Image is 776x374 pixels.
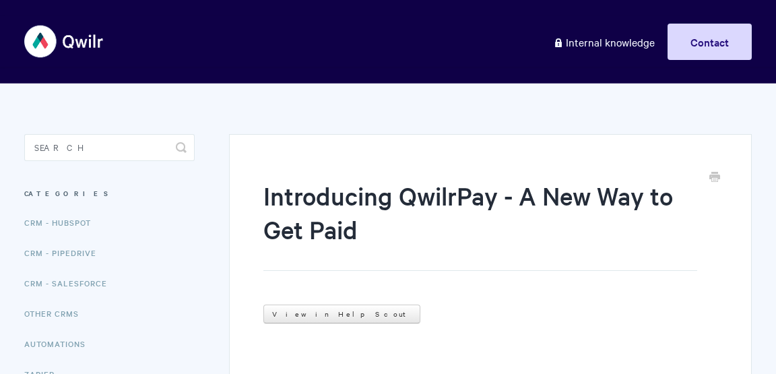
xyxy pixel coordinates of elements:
[24,134,195,161] input: Search
[709,170,720,185] a: Print this Article
[24,270,117,297] a: CRM - Salesforce
[263,179,697,271] h1: Introducing QwilrPay - A New Way to Get Paid
[24,330,96,357] a: Automations
[24,300,89,327] a: Other CRMs
[668,24,752,60] a: Contact
[24,16,104,67] img: Qwilr Help Center
[24,209,101,236] a: CRM - HubSpot
[24,181,195,206] h3: Categories
[24,239,106,266] a: CRM - Pipedrive
[263,305,420,323] a: View in Help Scout
[543,24,665,60] a: Internal knowledge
